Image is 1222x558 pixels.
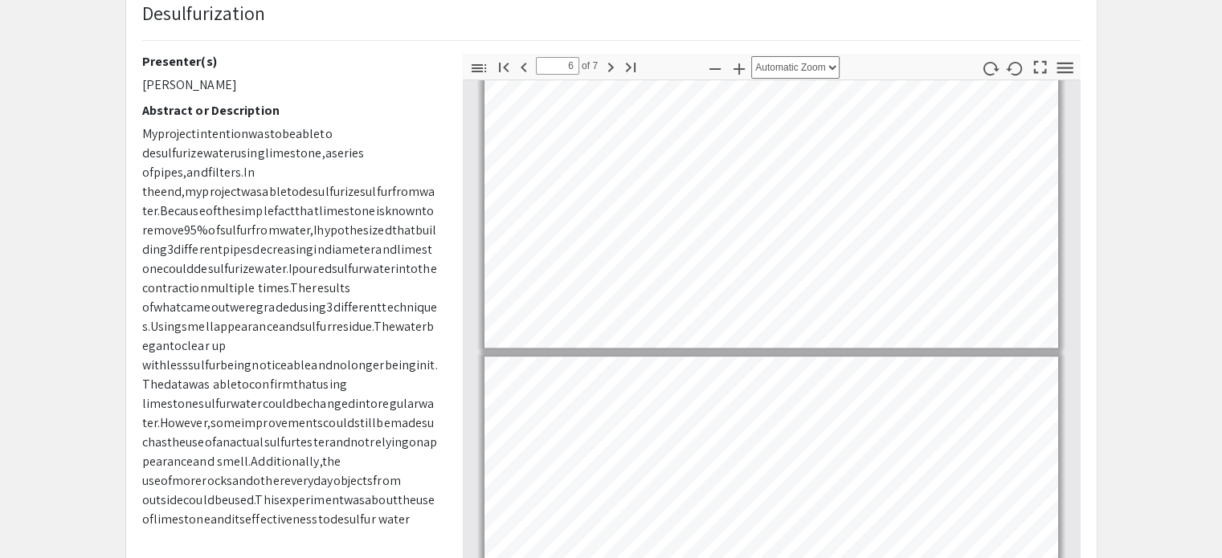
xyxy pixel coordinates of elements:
span: using [235,145,265,161]
a: http://www.gsa.gov/node/88304?Form_Load=88341#:~:text=Some%20varieties%20of%20limestone%20have,re... [530,529,1032,541]
input: Page [536,57,579,75]
span: and [186,164,207,181]
span: an [216,434,230,450]
span: sulfur [264,434,296,450]
span: was [248,125,269,142]
span: of [205,434,216,450]
span: The [373,318,394,335]
span: was able [189,376,237,393]
span: noticeable [251,356,311,373]
span: was [344,491,365,508]
span: and [375,241,396,258]
span: multiple times [207,279,289,296]
span: be [282,125,296,142]
span: could [323,414,354,431]
span: were [230,299,256,316]
span: of [206,202,217,219]
span: Using [150,318,182,335]
button: Toggle Sidebar [465,56,492,79]
span: appearance [214,318,279,335]
span: of [161,472,172,489]
span: pipes [223,241,253,258]
span: use [186,434,204,450]
span: and [210,511,231,527]
span: everyday [284,472,333,489]
span: water [395,318,427,335]
span: in [313,241,324,258]
span: different [174,241,223,258]
button: Zoom In [725,56,753,79]
span: , [320,453,322,470]
span: being [385,356,417,373]
span: water [280,222,311,238]
span: other [253,472,284,489]
span: water [203,145,235,161]
span: 3 [167,241,174,258]
span: as [155,434,167,450]
span: that [392,222,415,238]
span: use [416,491,435,508]
span: graded [256,299,296,316]
span: desulfurize [299,183,360,200]
button: Rotate Clockwise [976,56,1003,79]
span: pipes [153,164,184,181]
span: I [313,222,317,238]
button: Switch to Presentation Mode [1026,54,1053,77]
span: , [183,164,186,181]
span: smell [182,318,214,335]
span: limestone [319,202,376,219]
span: some [210,414,241,431]
span: could [163,260,194,277]
span: I [288,260,292,277]
select: Zoom [751,56,840,79]
span: limestone [153,511,210,527]
span: about [365,491,398,508]
span: longer [347,356,385,373]
span: and [279,318,300,335]
span: of [208,222,219,238]
span: sulfur [332,260,364,277]
span: sulfur [198,395,231,412]
span: less [166,356,188,373]
span: diameter [325,241,376,258]
span: water [231,395,263,412]
span: Additionally [251,453,319,470]
span: intention [196,125,248,142]
span: to [318,511,330,527]
span: a [325,145,332,161]
span: improvements [241,414,323,431]
span: of [142,511,153,527]
span: end [161,183,182,200]
span: out [211,299,230,316]
span: be [376,414,390,431]
span: able [296,125,320,142]
span: and [329,434,350,450]
span: 95 [184,222,197,238]
span: is [375,202,384,219]
span: the [398,491,416,508]
span: desulfurize [194,260,255,277]
span: desulfur water [330,511,410,527]
button: Go to Last Page [617,55,644,78]
span: objects [333,472,374,489]
span: clear up with [142,337,226,373]
span: in [416,356,427,373]
span: confirm [249,376,293,393]
h2: Abstract or Description [142,103,439,118]
span: actual [230,434,264,450]
span: sulfur [300,318,332,335]
span: sulfur [188,356,220,373]
div: Page 6 [477,18,1065,355]
span: came [181,299,210,316]
button: Previous Page [510,55,537,78]
span: to [422,202,434,219]
span: to [170,337,182,354]
span: of 7 [579,57,599,75]
span: being [220,356,252,373]
span: changed [307,395,355,412]
span: could [183,491,215,508]
span: data [164,376,189,393]
span: . [241,164,243,181]
span: to [287,183,299,200]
